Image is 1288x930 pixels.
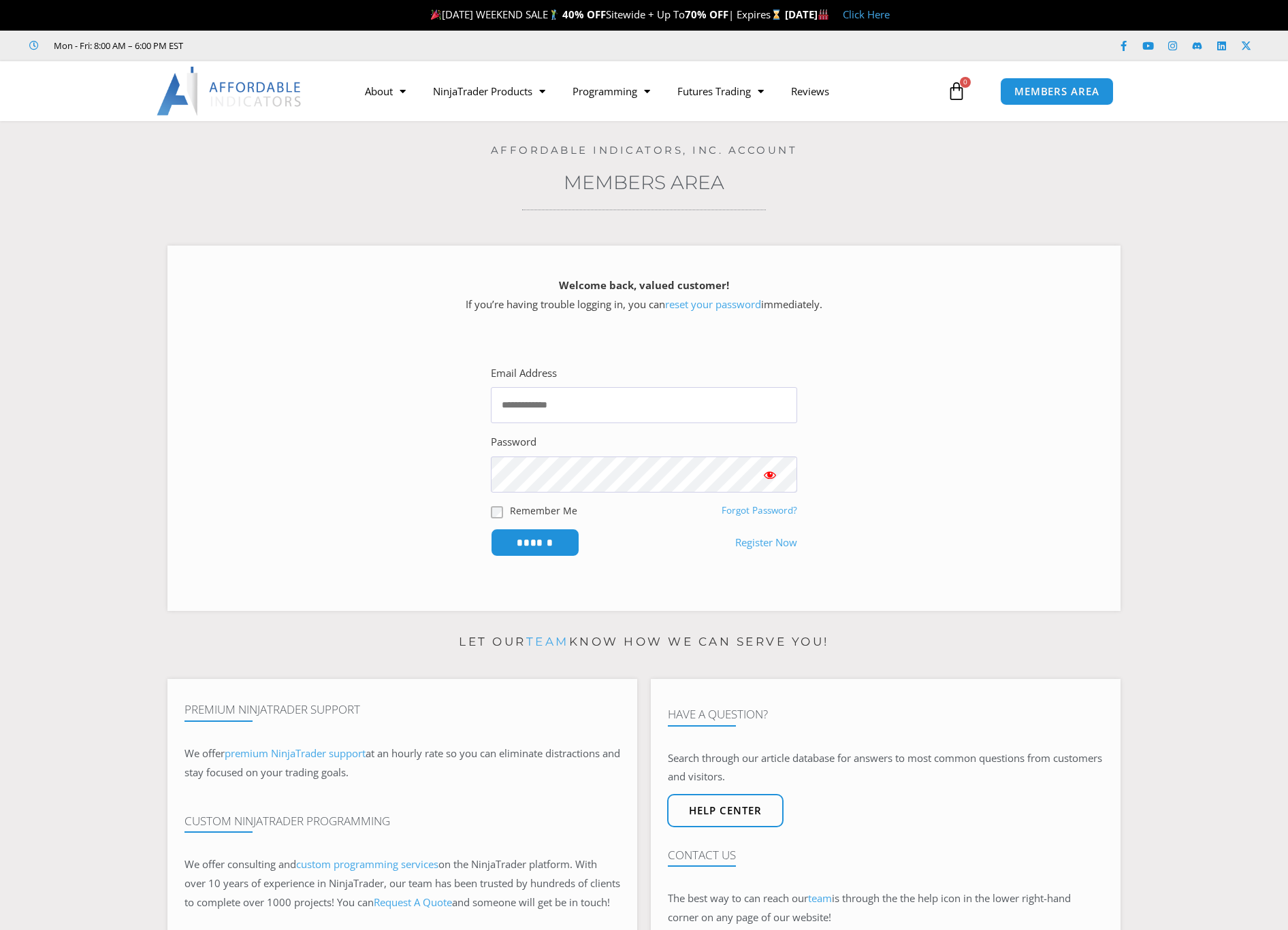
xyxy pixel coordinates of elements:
span: [DATE] WEEKEND SALE Sitewide + Up To | Expires [428,7,785,21]
label: Email Address [491,364,557,383]
a: premium NinjaTrader support [225,746,366,760]
a: Request A Quote [374,895,452,909]
h4: Have A Question? [668,708,1104,721]
img: LogoAI | Affordable Indicators – NinjaTrader [157,67,303,116]
span: Help center [689,806,762,816]
p: If you’re having trouble logging in, you can immediately. [191,276,1097,314]
img: 🎉 [431,10,441,20]
button: Show password [743,456,797,493]
strong: 40% OFF [562,7,606,21]
a: Register Now [735,533,797,552]
a: 0 [927,71,986,111]
a: Reviews [777,76,843,107]
strong: 70% OFF [685,7,728,21]
nav: Menu [351,76,944,107]
a: team [526,635,569,648]
a: team [808,891,832,905]
label: Remember Me [510,503,577,518]
span: Mon - Fri: 8:00 AM – 6:00 PM EST [50,37,183,54]
p: The best way to can reach our is through the the help icon in the lower right-hand corner on any ... [668,889,1104,927]
a: Click Here [843,7,890,21]
strong: [DATE] [785,7,829,21]
label: Password [491,433,536,452]
a: NinjaTrader Products [419,76,559,107]
img: ⌛ [771,10,782,20]
a: Affordable Indicators, Inc. Account [491,144,798,156]
a: Members Area [564,171,724,194]
span: MEMBERS AREA [1014,86,1099,97]
a: reset your password [665,297,761,311]
a: Programming [559,76,664,107]
span: on the NinjaTrader platform. With over 10 years of experience in NinjaTrader, our team has been t... [184,857,620,909]
iframe: Customer reviews powered by Trustpilot [202,39,406,52]
strong: Welcome back, valued customer! [559,278,729,292]
a: Futures Trading [664,76,777,107]
span: We offer [184,746,225,760]
p: Let our know how we can serve you! [167,631,1121,653]
img: 🏌️‍♂️ [549,10,559,20]
img: 🏭 [818,10,828,20]
a: MEMBERS AREA [1000,78,1114,105]
span: We offer consulting and [184,857,438,871]
span: 0 [960,77,971,88]
a: Help center [667,794,784,827]
h4: Custom NinjaTrader Programming [184,814,620,828]
a: About [351,76,419,107]
h4: Premium NinjaTrader Support [184,703,620,716]
p: Search through our article database for answers to most common questions from customers and visit... [668,749,1104,787]
a: custom programming services [296,857,438,871]
a: Forgot Password? [722,504,797,516]
h4: Contact Us [668,848,1104,862]
span: at an hourly rate so you can eliminate distractions and stay focused on your trading goals. [184,746,620,779]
